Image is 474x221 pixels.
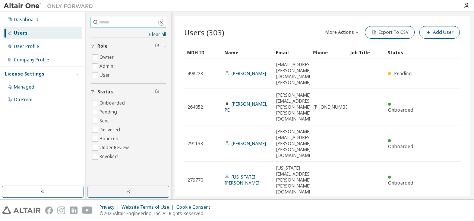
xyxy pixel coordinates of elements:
span: Users (303) [184,27,224,38]
label: Sent [99,116,110,125]
span: Role [97,43,108,49]
button: Add User [419,26,460,39]
a: [PERSON_NAME], PE [225,101,267,113]
a: Clear all [91,32,166,38]
div: On Prem [14,97,32,103]
label: Revoked [99,152,119,161]
button: Role [91,38,166,54]
span: Onboarded [388,143,413,150]
span: Status [97,89,113,95]
span: Onboarded [388,107,413,113]
span: Clear filter [155,89,159,95]
div: Phone [313,47,344,58]
img: linkedin.svg [70,206,78,214]
label: Admin [99,62,115,71]
span: [PHONE_NUMBER] [313,104,352,110]
a: [PERSON_NAME] [231,140,266,147]
img: instagram.svg [57,206,65,214]
img: facebook.svg [45,206,53,214]
div: Email [276,47,307,58]
span: 279770 [187,177,203,183]
a: [US_STATE][PERSON_NAME] [225,174,259,186]
p: © 2025 Altair Engineering, Inc. All Rights Reserved. [99,210,215,217]
img: Altair One [4,2,97,10]
div: Status [388,47,419,58]
span: [PERSON_NAME][EMAIL_ADDRESS][PERSON_NAME][PERSON_NAME][DOMAIN_NAME] [276,129,314,158]
span: 498223 [187,71,203,77]
img: youtube.svg [82,206,93,214]
div: Users [14,30,28,36]
span: Onboarded [388,180,413,186]
label: Delivered [99,125,121,134]
div: Name [224,47,270,58]
div: User Profile [14,44,39,49]
label: Under Review [99,143,130,152]
label: Bounced [99,134,120,143]
span: [PERSON_NAME][EMAIL_ADDRESS][PERSON_NAME][PERSON_NAME][DOMAIN_NAME] [276,92,314,122]
span: 264052 [187,104,203,110]
img: altair_logo.svg [2,206,41,214]
div: Cookie Consent [176,204,215,210]
div: Company Profile [14,57,49,63]
label: Owner [99,53,115,62]
div: Managed [14,84,34,90]
span: [EMAIL_ADDRESS][PERSON_NAME][DOMAIN_NAME][PERSON_NAME] [276,62,314,86]
div: License Settings [5,71,44,77]
label: Onboarded [99,99,126,108]
button: Status [91,84,166,100]
label: Pending [99,108,118,116]
span: [US_STATE][EMAIL_ADDRESS][PERSON_NAME][PERSON_NAME][DOMAIN_NAME] [276,165,314,195]
span: Pending [394,70,412,77]
div: Dashboard [14,17,38,23]
span: 291133 [187,141,203,147]
span: Clear filter [155,43,159,49]
button: More Actions [325,26,360,39]
div: Job Title [350,47,382,58]
button: Export To CSV [365,26,415,39]
label: User [99,71,111,80]
a: [PERSON_NAME] [231,70,266,77]
div: Privacy [99,204,121,210]
div: Website Terms of Use [121,204,176,210]
div: MDH ID [187,47,218,58]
